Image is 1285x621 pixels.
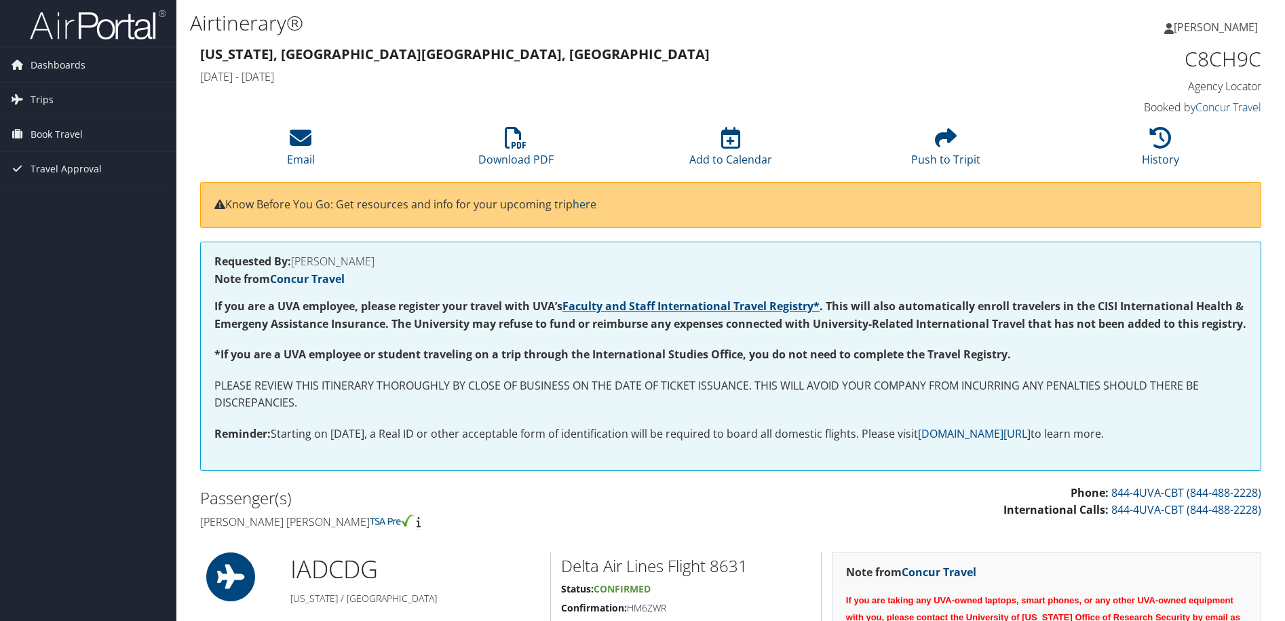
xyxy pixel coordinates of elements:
h4: Agency Locator [1012,79,1262,94]
a: 844-4UVA-CBT (844-488-2228) [1111,485,1261,500]
h2: Passenger(s) [200,487,721,510]
h1: IAD CDG [290,552,541,586]
h4: [PERSON_NAME] [PERSON_NAME] [200,514,721,529]
h5: HM6ZWR [561,601,811,615]
strong: If you are a UVA employee, please register your travel with UVA’s . This will also automatically ... [214,299,1246,331]
a: Concur Travel [1195,100,1261,115]
a: Email [287,134,315,167]
strong: Phone: [1071,485,1109,500]
strong: [US_STATE], [GEOGRAPHIC_DATA] [GEOGRAPHIC_DATA], [GEOGRAPHIC_DATA] [200,45,710,63]
span: Trips [31,83,54,117]
span: Dashboards [31,48,85,82]
span: Travel Approval [31,152,102,186]
strong: Note from [214,271,345,286]
h1: C8CH9C [1012,45,1262,73]
span: Book Travel [31,117,83,151]
strong: *If you are a UVA employee or student traveling on a trip through the International Studies Offic... [214,347,1011,362]
p: PLEASE REVIEW THIS ITINERARY THOROUGHLY BY CLOSE OF BUSINESS ON THE DATE OF TICKET ISSUANCE. THIS... [214,377,1247,412]
h1: Airtinerary® [190,9,911,37]
a: [DOMAIN_NAME][URL] [918,426,1031,441]
strong: International Calls: [1003,502,1109,517]
img: airportal-logo.png [30,9,166,41]
a: Concur Travel [270,271,345,286]
a: History [1142,134,1179,167]
img: tsa-precheck.png [370,514,414,527]
a: Faculty and Staff International Travel Registry* [562,299,820,314]
a: Push to Tripit [911,134,980,167]
a: here [573,197,596,212]
a: Download PDF [478,134,554,167]
p: Starting on [DATE], a Real ID or other acceptable form of identification will be required to boar... [214,426,1247,443]
strong: Reminder: [214,426,271,441]
strong: Status: [561,582,594,595]
h4: [DATE] - [DATE] [200,69,991,84]
h4: Booked by [1012,100,1262,115]
strong: Note from [846,565,976,580]
a: 844-4UVA-CBT (844-488-2228) [1111,502,1261,517]
a: [PERSON_NAME] [1164,7,1271,48]
h5: [US_STATE] / [GEOGRAPHIC_DATA] [290,592,541,605]
strong: Requested By: [214,254,291,269]
span: Confirmed [594,582,651,595]
p: Know Before You Go: Get resources and info for your upcoming trip [214,196,1247,214]
h2: Delta Air Lines Flight 8631 [561,554,811,578]
strong: Confirmation: [561,601,627,614]
a: Add to Calendar [689,134,772,167]
h4: [PERSON_NAME] [214,256,1247,267]
span: [PERSON_NAME] [1174,20,1258,35]
a: Concur Travel [902,565,976,580]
